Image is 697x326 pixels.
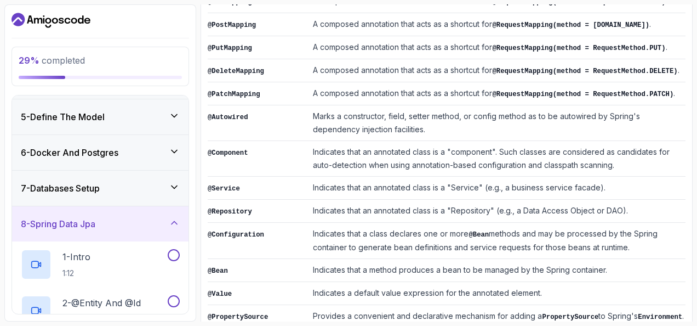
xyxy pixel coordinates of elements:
code: Environment [638,313,682,321]
code: PropertySource [542,313,598,321]
a: Dashboard [12,12,90,29]
button: 5-Define The Model [12,99,188,134]
code: @Service [208,185,240,193]
span: 29 % [19,55,39,66]
h3: 8 - Spring Data Jpa [21,217,95,231]
code: @RequestMapping(method = RequestMethod.PATCH) [492,91,673,98]
code: @Repository [208,208,252,216]
h3: 7 - Databases Setup [21,182,100,195]
code: @PutMapping [208,44,252,52]
button: 1-Intro1:12 [21,249,180,280]
code: @Bean [208,267,228,275]
td: Marks a constructor, field, setter method, or config method as to be autowired by Spring's depend... [308,105,685,141]
code: @Autowired [208,114,248,121]
code: @PropertySource [208,313,268,321]
td: Indicates that an annotated class is a "Service" (e.g., a business service facade). [308,177,685,200]
code: @Value [208,290,232,298]
span: completed [19,55,85,66]
code: @Component [208,149,248,157]
td: Indicates that an annotated class is a "Repository" (e.g., a Data Access Object or DAO). [308,200,685,223]
code: @Bean [469,231,489,239]
p: 2 - @Entity And @Id [62,296,141,310]
td: Indicates that a class declares one or more methods and may be processed by the Spring container ... [308,223,685,259]
td: Indicates that an annotated class is a "component". Such classes are considered as candidates for... [308,141,685,177]
code: @PatchMapping [208,91,260,98]
code: @PostMapping [208,21,256,29]
button: 6-Docker And Postgres [12,135,188,170]
h3: 6 - Docker And Postgres [21,146,118,159]
code: @DeleteMapping [208,68,264,75]
h3: 5 - Define The Model [21,110,105,123]
p: 1:12 [62,268,90,279]
button: 2-@Entity And @Id3:57 [21,295,180,326]
td: Indicates that a method produces a bean to be managed by the Spring container. [308,259,685,282]
td: Indicates a default value expression for the annotated element. [308,282,685,305]
td: A composed annotation that acts as a shortcut for . [308,59,685,82]
button: 8-Spring Data Jpa [12,206,188,241]
p: 1 - Intro [62,250,90,263]
code: @RequestMapping(method = RequestMethod.DELETE) [492,68,677,75]
td: A composed annotation that acts as a shortcut for . [308,13,685,36]
code: @RequestMapping(method = [DOMAIN_NAME]) [492,21,649,29]
td: A composed annotation that acts as a shortcut for . [308,82,685,105]
code: @RequestMapping(method = RequestMethod.PUT) [492,44,665,52]
td: A composed annotation that acts as a shortcut for . [308,36,685,59]
button: 7-Databases Setup [12,171,188,206]
code: @Configuration [208,231,264,239]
